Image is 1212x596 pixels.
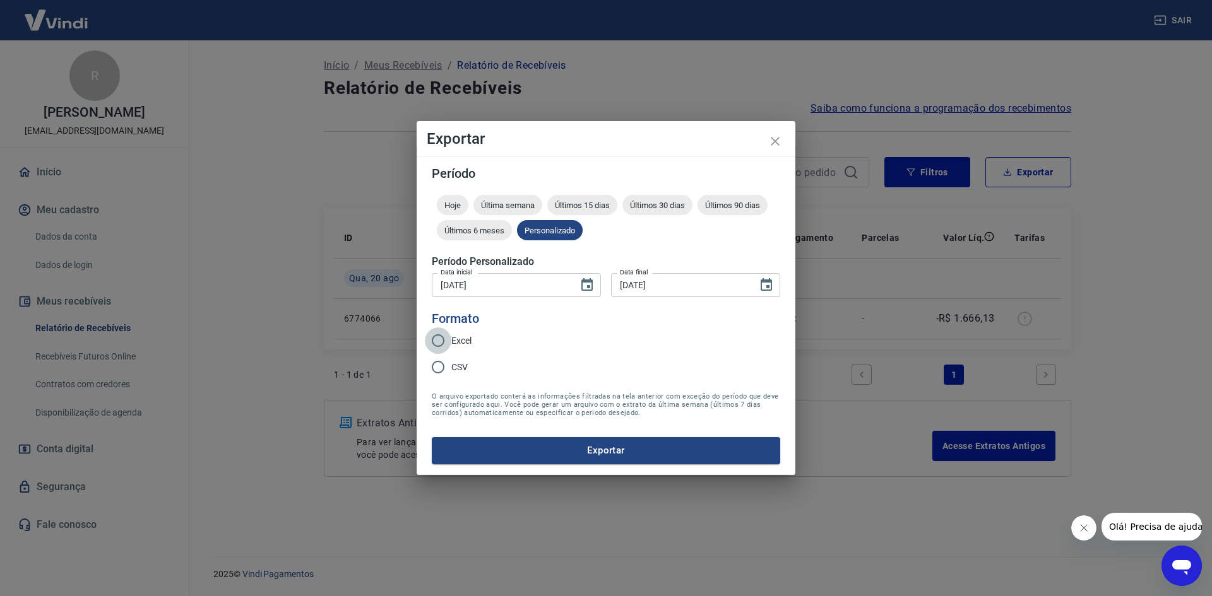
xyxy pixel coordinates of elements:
span: Excel [451,334,472,348]
div: Últimos 15 dias [547,195,617,215]
button: Choose date, selected date is 21 de ago de 2025 [754,272,779,298]
iframe: Fechar mensagem [1071,515,1096,540]
input: DD/MM/YYYY [611,273,749,296]
span: Últimos 30 dias [622,201,692,210]
label: Data inicial [441,267,473,277]
span: O arquivo exportado conterá as informações filtradas na tela anterior com exceção do período que ... [432,392,780,417]
span: Última semana [473,201,542,210]
div: Últimos 6 meses [437,220,512,240]
span: CSV [451,361,468,374]
h4: Exportar [427,131,785,146]
h5: Período [432,167,780,180]
span: Últimos 15 dias [547,201,617,210]
div: Últimos 90 dias [698,195,768,215]
span: Hoje [437,201,468,210]
span: Personalizado [517,226,583,235]
iframe: Mensagem da empresa [1102,513,1202,540]
div: Hoje [437,195,468,215]
label: Data final [620,267,648,277]
div: Última semana [473,195,542,215]
button: close [760,126,790,156]
iframe: Botão para abrir a janela de mensagens [1161,546,1202,586]
legend: Formato [432,310,479,328]
div: Últimos 30 dias [622,195,692,215]
div: Personalizado [517,220,583,240]
span: Últimos 6 meses [437,226,512,235]
button: Exportar [432,437,780,464]
h5: Período Personalizado [432,255,780,268]
input: DD/MM/YYYY [432,273,569,296]
span: Olá! Precisa de ajuda? [8,9,106,19]
button: Choose date, selected date is 20 de ago de 2025 [574,272,600,298]
span: Últimos 90 dias [698,201,768,210]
